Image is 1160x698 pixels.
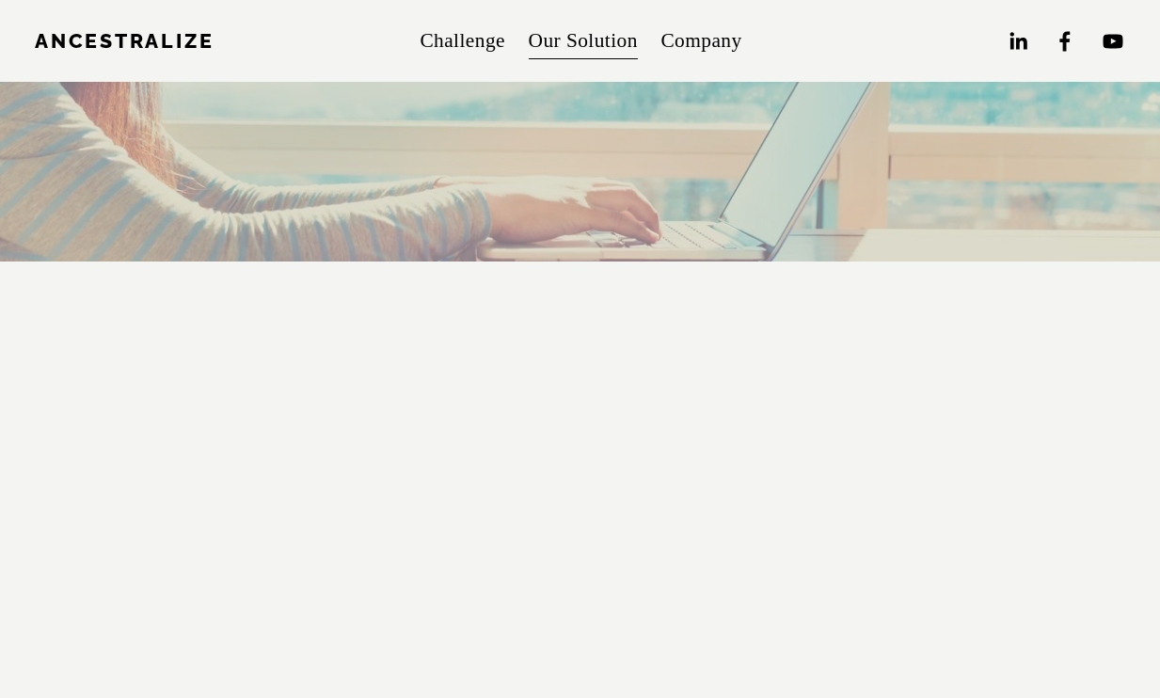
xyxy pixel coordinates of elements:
a: Challenge [420,21,505,61]
a: LinkedIn [1006,29,1030,54]
a: Ancestralize [35,29,214,53]
a: Facebook [1053,29,1077,54]
span: Company [660,23,741,59]
a: YouTube [1101,29,1125,54]
a: folder dropdown [660,21,741,61]
a: Our Solution [529,21,638,61]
